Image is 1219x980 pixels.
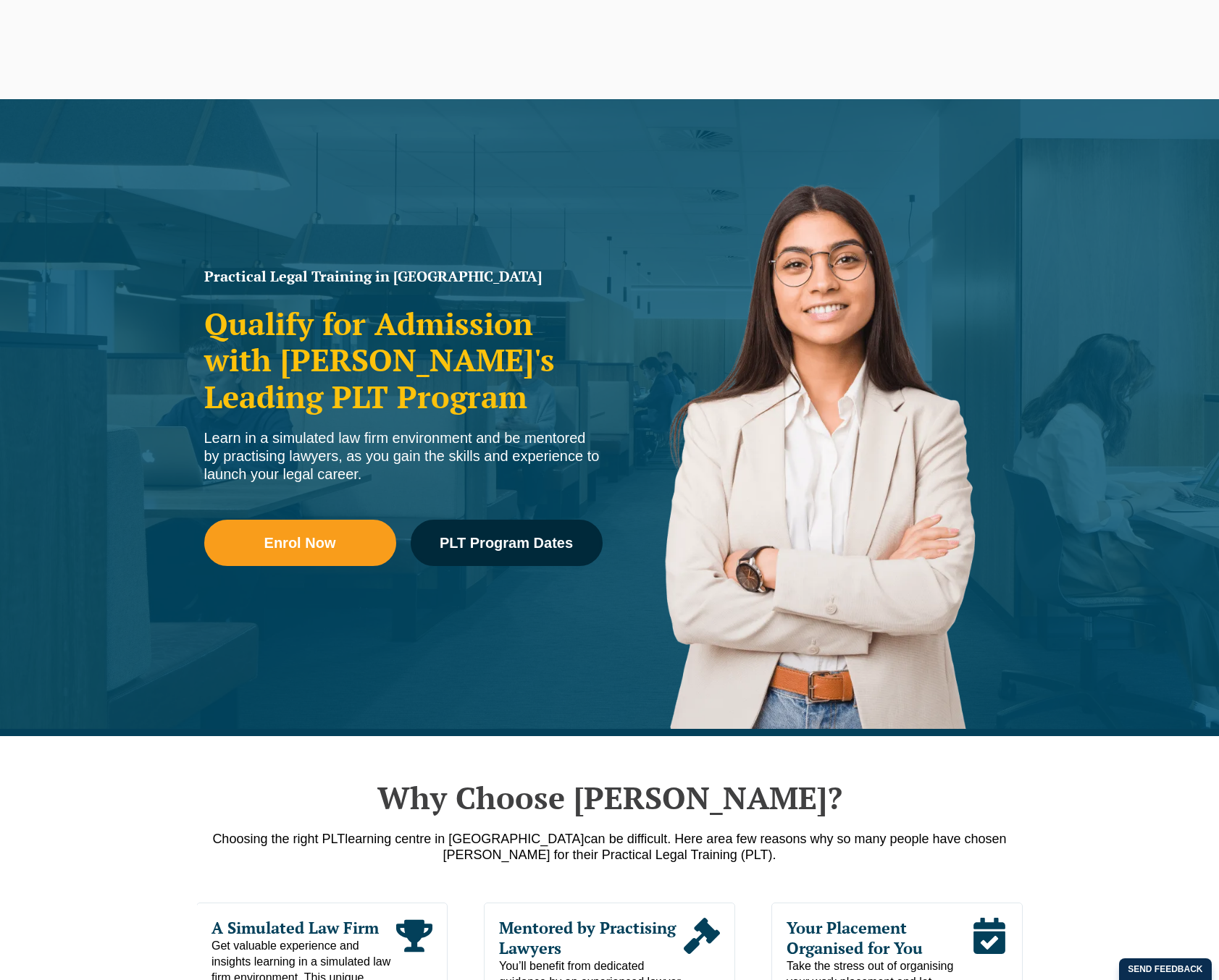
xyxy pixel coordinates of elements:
span: can be difficult. Here are [585,832,726,846]
span: Mentored by Practising Lawyers [499,918,684,958]
span: A Simulated Law Firm [211,918,396,938]
h2: Qualify for Admission with [PERSON_NAME]'s Leading PLT Program [204,305,603,415]
div: Learn in a simulated law firm environment and be mentored by practising lawyers, as you gain the ... [204,429,603,483]
span: PLT Program Dates [440,536,573,550]
span: Your Placement Organised for You [787,918,971,958]
p: a few reasons why so many people have chosen [PERSON_NAME] for their Practical Legal Training (PLT). [197,831,1023,863]
a: PLT Program Dates [411,520,603,566]
span: Choosing the right PLT [212,832,345,846]
a: Enrol Now [204,520,396,566]
span: Enrol Now [264,536,336,550]
h1: Practical Legal Training in [GEOGRAPHIC_DATA] [204,269,603,284]
h2: Why Choose [PERSON_NAME]? [197,780,1023,816]
span: learning centre in [GEOGRAPHIC_DATA] [345,832,584,846]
